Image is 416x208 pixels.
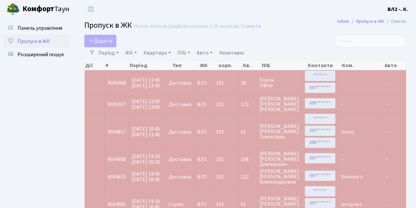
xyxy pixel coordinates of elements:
li: Список [384,18,406,25]
span: [DATE] 22:45 [DATE] 23:45 [132,76,160,89]
span: 9004688 [107,156,126,163]
span: ВЛ1 [197,157,210,162]
span: ВЛ1 [197,80,210,86]
span: [PERSON_NAME] [PERSON_NAME] Дем'янович [260,151,299,167]
a: ВЛ2 -. К. [388,5,408,13]
a: Додати [84,35,116,47]
span: 101 [216,79,224,87]
span: 102 [216,201,224,208]
th: корп. [218,61,242,70]
span: 101 [216,101,224,108]
a: Пропуск в ЖК [3,35,69,48]
a: Пропуск в ЖК [356,18,384,25]
span: Пропуск в ЖК [84,20,132,31]
span: Glovo [341,128,354,136]
span: інтернет [341,201,362,208]
span: Доставка [169,174,191,180]
span: ВЛ2 [197,174,210,180]
nav: breadcrumb [327,15,416,28]
a: Авто [194,47,215,59]
span: Розширений пошук [18,51,64,58]
span: 101 [216,156,224,163]
span: Доставка [169,80,191,86]
span: [DATE] 19:30 [DATE] 20:30 [132,153,160,166]
span: [DATE] 19:45 [DATE] 20:45 [132,170,160,183]
span: - [386,156,388,163]
a: Неактивні [217,47,247,59]
span: 108 [241,157,254,162]
span: 122 [241,174,254,180]
span: - [341,156,343,163]
th: # [105,61,129,70]
span: Екрон Офер [260,77,299,88]
span: 9004585 [107,201,126,208]
th: Тип [172,61,199,70]
span: Таун [22,4,69,15]
th: ЖК [199,61,218,70]
span: 102 [216,128,224,136]
a: Admin [337,18,349,25]
th: Контакти [307,61,342,70]
a: Розширений пошук [3,48,69,61]
span: 9004615 [107,173,126,181]
th: Період [129,61,172,70]
span: Domino's [341,173,363,181]
span: - [341,79,343,87]
span: - [386,201,388,208]
div: Немає записів (відфільтровано з 25 записів). [134,23,240,29]
span: Доставка [169,157,191,162]
span: 9005007 [107,101,126,108]
span: - [386,173,388,181]
button: Переключити навігацію [83,4,99,15]
a: ЖК [123,47,140,59]
span: Пропуск в ЖК [18,38,50,45]
th: Кв. [242,61,261,70]
a: Квартира [141,47,174,59]
a: Період [96,47,121,59]
span: Додати [89,37,112,45]
span: 9004817 [107,128,126,136]
span: - [386,79,388,87]
th: Авто [384,61,406,70]
span: ВЛ2 [197,129,210,135]
span: 61 [241,129,254,135]
img: logo.png [7,3,20,16]
a: ПІБ [175,47,193,59]
span: 9005068 [107,79,126,87]
th: Дії [85,61,105,70]
span: 172 [241,102,254,107]
span: [DATE] 22:00 [DATE] 23:00 [132,98,160,111]
span: ВЛ1 [197,102,210,107]
span: [PERSON_NAME] [PERSON_NAME] Олексіївна [260,124,299,140]
th: ПІБ [261,61,307,70]
th: Ком. [341,61,384,70]
b: Комфорт [22,4,54,14]
span: 102 [216,173,224,181]
a: Панель управління [3,21,69,35]
span: - [386,128,388,136]
span: - [341,101,343,108]
span: [PERSON_NAME] [PERSON_NAME] Александровна [260,169,299,185]
span: Доставка [169,102,191,107]
span: ВЛ2 [197,202,210,207]
span: - [386,101,388,108]
span: Доставка [169,129,191,135]
input: Пошук... [334,35,406,47]
a: Скинути [241,23,261,29]
span: [PERSON_NAME] [PERSON_NAME] [PERSON_NAME] [260,96,299,112]
span: Панель управління [18,24,62,32]
span: [DATE] 20:45 [DATE] 21:45 [132,125,160,138]
span: Сервіс [169,202,184,207]
span: 28 [241,80,254,86]
b: ВЛ2 -. К. [388,6,408,13]
span: 61 [241,202,254,207]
